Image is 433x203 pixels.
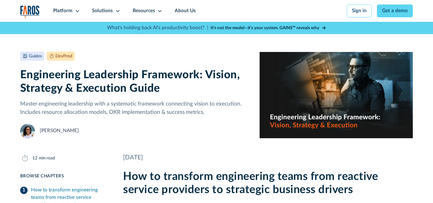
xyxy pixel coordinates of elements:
img: Naomi Lurie [20,124,35,139]
img: Realistic image of an engineering leader at work [260,52,413,139]
div: 12 [32,155,37,161]
a: Sign in [347,4,372,17]
a: Get a demo [377,4,413,17]
h1: Engineering Leadership Framework: Vision, Strategy & Execution Guide [20,68,250,95]
div: Guides [29,53,42,59]
div: Resources [133,7,155,15]
p: Master engineering leadership with a systematic framework connecting vision to execution. Include... [20,100,250,116]
div: Browse Chapters [20,173,109,179]
strong: It’s not the model—it’s your system. GAINS™ reveals why [211,26,319,30]
a: home [20,5,40,18]
div: DevProd [55,53,72,59]
div: Solutions [92,7,113,15]
strong: How to transform engineering teams from reactive service providers to strategic business drivers [123,171,378,195]
div: Platform [53,7,72,15]
div: [DATE] [123,153,413,163]
p: What's holding back AI's productivity boost? | [107,24,208,32]
img: Logo of the analytics and reporting company Faros. [20,5,40,18]
a: It’s not the model—it’s your system. GAINS™ reveals why [211,25,326,31]
div: [PERSON_NAME] [40,127,79,135]
div: min read [39,155,55,161]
